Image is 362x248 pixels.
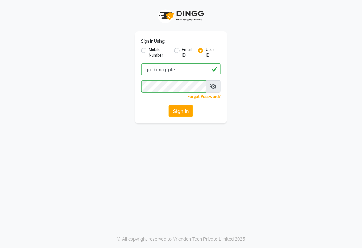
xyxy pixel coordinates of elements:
input: Username [141,80,207,93]
label: User ID [206,47,216,58]
button: Sign In [169,105,193,117]
input: Username [141,63,221,75]
img: logo1.svg [155,6,206,25]
label: Email ID [182,47,193,58]
label: Mobile Number [149,47,169,58]
a: Forgot Password? [188,94,221,99]
label: Sign In Using: [141,38,166,44]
